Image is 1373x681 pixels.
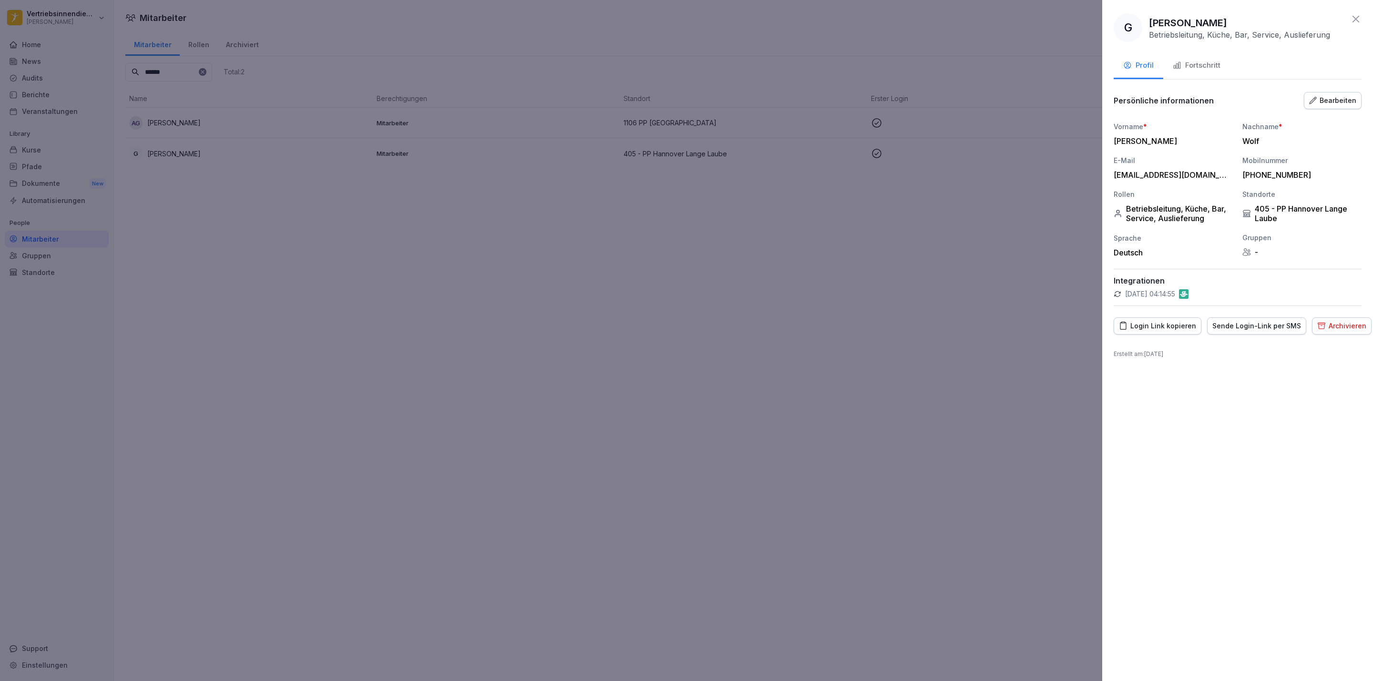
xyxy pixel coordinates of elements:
p: Betriebsleitung, Küche, Bar, Service, Auslieferung [1149,30,1330,40]
p: [DATE] 04:14:55 [1125,289,1175,299]
div: - [1242,247,1362,257]
div: Fortschritt [1173,60,1220,71]
p: Integrationen [1114,276,1362,285]
div: Mobilnummer [1242,155,1362,165]
div: Nachname [1242,122,1362,132]
div: Betriebsleitung, Küche, Bar, Service, Auslieferung [1114,204,1233,223]
img: gastromatic.png [1179,289,1189,299]
div: Rollen [1114,189,1233,199]
div: E-Mail [1114,155,1233,165]
div: Vorname [1114,122,1233,132]
p: Erstellt am : [DATE] [1114,350,1362,358]
div: [PERSON_NAME] [1114,136,1228,146]
div: Archivieren [1317,321,1366,331]
button: Fortschritt [1163,53,1230,79]
div: Gruppen [1242,233,1362,243]
button: Login Link kopieren [1114,317,1201,335]
div: [EMAIL_ADDRESS][DOMAIN_NAME] [1114,170,1228,180]
div: Profil [1123,60,1154,71]
div: Sende Login-Link per SMS [1212,321,1301,331]
div: 405 - PP Hannover Lange Laube [1242,204,1362,223]
button: Profil [1114,53,1163,79]
p: [PERSON_NAME] [1149,16,1227,30]
div: Bearbeiten [1309,95,1356,106]
div: Sprache [1114,233,1233,243]
button: Bearbeiten [1304,92,1362,109]
div: Standorte [1242,189,1362,199]
button: Sende Login-Link per SMS [1207,317,1306,335]
div: G [1114,13,1142,42]
div: Wolf [1242,136,1357,146]
div: Login Link kopieren [1119,321,1196,331]
p: Persönliche informationen [1114,96,1214,105]
div: Deutsch [1114,248,1233,257]
button: Archivieren [1312,317,1372,335]
div: [PHONE_NUMBER] [1242,170,1357,180]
